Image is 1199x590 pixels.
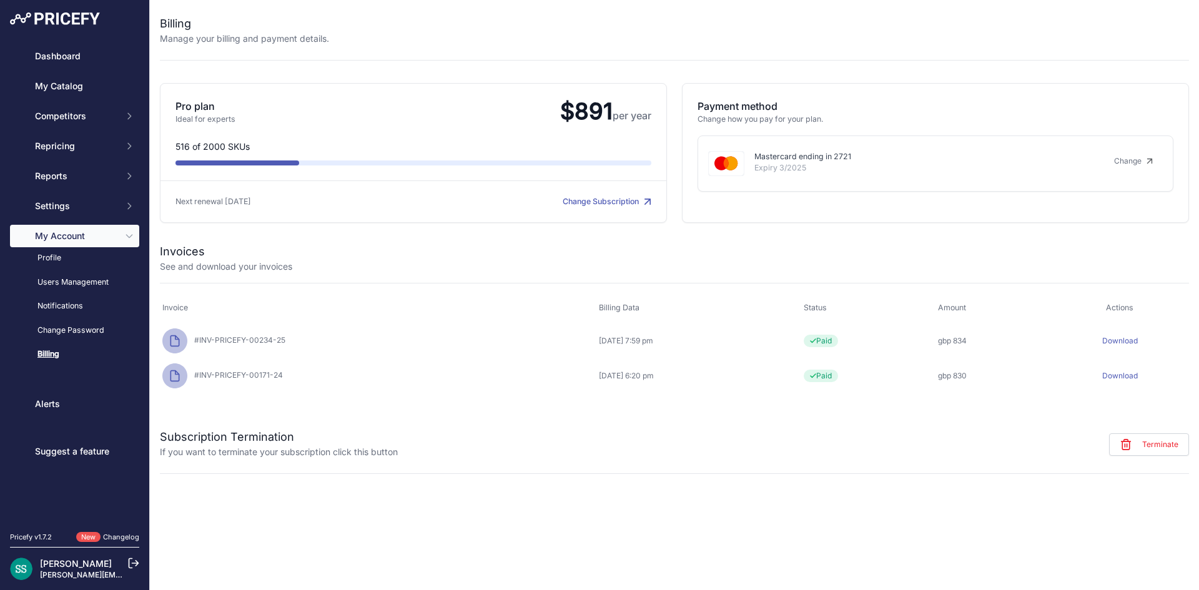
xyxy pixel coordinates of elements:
span: Status [804,303,827,312]
button: Reports [10,165,139,187]
p: Manage your billing and payment details. [160,32,329,45]
button: Settings [10,195,139,217]
nav: Sidebar [10,45,139,517]
p: Expiry 3/2025 [754,162,1094,174]
a: Profile [10,247,139,269]
div: [DATE] 6:20 pm [599,371,799,381]
div: [DATE] 7:59 pm [599,336,799,346]
span: Repricing [35,140,117,152]
button: Repricing [10,135,139,157]
p: Change how you pay for your plan. [698,114,1173,125]
p: Ideal for experts [175,114,550,125]
span: Paid [804,335,838,347]
span: Competitors [35,110,117,122]
a: Change Subscription [563,197,651,206]
h2: Subscription Termination [160,428,398,446]
a: Users Management [10,272,139,293]
span: #INV-PRICEFY-00234-25 [189,335,285,345]
p: Payment method [698,99,1173,114]
span: #INV-PRICEFY-00171-24 [189,370,283,380]
a: Suggest a feature [10,440,139,463]
div: gbp 834 [938,336,1048,346]
a: Change [1104,151,1163,171]
span: per year [613,109,651,122]
a: [PERSON_NAME] [40,558,112,569]
div: Pricefy v1.7.2 [10,532,52,543]
h2: Invoices [160,243,205,260]
span: Reports [35,170,117,182]
a: Download [1102,371,1138,380]
a: [PERSON_NAME][EMAIL_ADDRESS][PERSON_NAME][DOMAIN_NAME] [40,570,294,579]
button: Competitors [10,105,139,127]
p: If you want to terminate your subscription click this button [160,446,398,458]
button: My Account [10,225,139,247]
p: Pro plan [175,99,550,114]
p: Mastercard ending in 2721 [754,151,1094,163]
a: Alerts [10,393,139,415]
span: New [76,532,101,543]
p: See and download your invoices [160,260,292,273]
img: Pricefy Logo [10,12,100,25]
span: Billing Data [599,303,639,312]
span: Settings [35,200,117,212]
button: Terminate [1109,433,1189,456]
span: Paid [804,370,838,382]
a: Changelog [103,533,139,541]
span: $891 [550,97,651,125]
a: Download [1102,336,1138,345]
a: Change Password [10,320,139,342]
span: Terminate [1142,440,1178,450]
a: My Catalog [10,75,139,97]
h2: Billing [160,15,329,32]
a: Billing [10,343,139,365]
p: Next renewal [DATE] [175,196,413,208]
span: My Account [35,230,117,242]
span: Amount [938,303,966,312]
a: Notifications [10,295,139,317]
p: 516 of 2000 SKUs [175,140,651,153]
div: gbp 830 [938,371,1048,381]
span: Invoice [162,303,188,312]
span: Actions [1106,303,1133,312]
a: Dashboard [10,45,139,67]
